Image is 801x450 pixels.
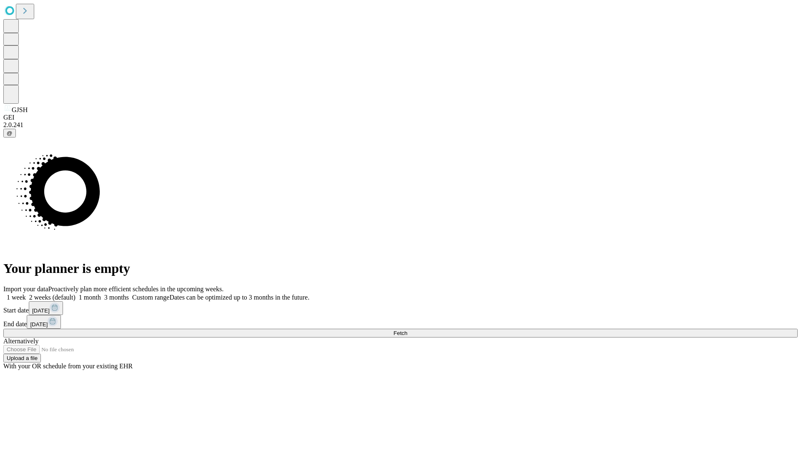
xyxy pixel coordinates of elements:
div: End date [3,315,798,329]
button: [DATE] [29,301,63,315]
div: 2.0.241 [3,121,798,129]
button: @ [3,129,16,137]
span: Fetch [393,330,407,336]
button: [DATE] [27,315,61,329]
span: 3 months [104,294,129,301]
span: 1 month [79,294,101,301]
span: Alternatively [3,337,38,345]
h1: Your planner is empty [3,261,798,276]
span: With your OR schedule from your existing EHR [3,362,133,370]
button: Fetch [3,329,798,337]
div: Start date [3,301,798,315]
span: Dates can be optimized up to 3 months in the future. [169,294,309,301]
span: 1 week [7,294,26,301]
span: Proactively plan more efficient schedules in the upcoming weeks. [48,285,224,292]
span: [DATE] [32,307,50,314]
div: GEI [3,114,798,121]
button: Upload a file [3,354,41,362]
span: Import your data [3,285,48,292]
span: [DATE] [30,321,48,327]
span: GJSH [12,106,28,113]
span: 2 weeks (default) [29,294,76,301]
span: Custom range [132,294,169,301]
span: @ [7,130,13,136]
